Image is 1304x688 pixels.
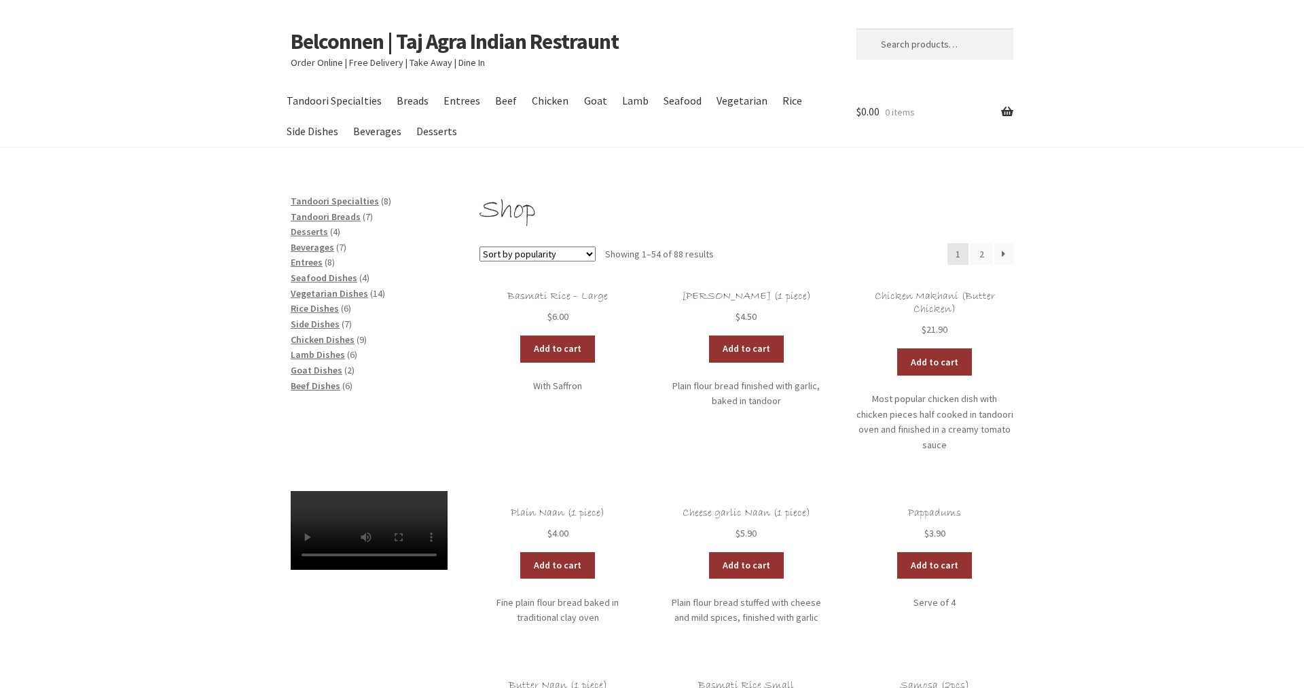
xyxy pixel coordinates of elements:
[390,86,435,116] a: Breads
[922,323,926,336] span: $
[291,272,357,284] a: Seafood Dishes
[971,243,992,265] a: Page 2
[365,211,370,223] span: 7
[547,527,552,539] span: $
[885,106,915,118] span: 0 items
[339,241,344,253] span: 7
[668,290,825,303] h2: [PERSON_NAME] (1 piece)
[668,507,825,520] h2: Cheese garlic Naan (1 piece)
[291,333,355,346] a: Chicken Dishes
[924,527,929,539] span: $
[736,527,757,539] bdi: 5.90
[479,247,596,261] select: Shop order
[615,86,655,116] a: Lamb
[479,507,636,520] h2: Plain Naan (1 piece)
[710,86,774,116] a: Vegetarian
[291,364,342,376] a: Goat Dishes
[994,243,1013,265] a: →
[479,595,636,626] p: Fine plain flour bread baked in traditional clay oven
[657,86,708,116] a: Seafood
[346,116,407,147] a: Beverages
[547,527,568,539] bdi: 4.00
[856,290,1013,338] a: Chicken Makhani (Butter Chicken) $21.90
[437,86,486,116] a: Entrees
[479,378,636,394] p: With Saffron
[924,527,945,539] bdi: 3.90
[668,290,825,325] a: [PERSON_NAME] (1 piece) $4.50
[668,595,825,626] p: Plain flour bread stuffed with cheese and mild spices, finished with garlic
[856,105,880,118] span: 0.00
[526,86,575,116] a: Chicken
[479,194,1013,228] h1: Shop
[347,364,352,376] span: 2
[291,241,334,253] a: Beverages
[947,243,969,265] span: Page 1
[373,287,382,300] span: 14
[359,333,364,346] span: 9
[856,595,1013,611] p: Serve of 4
[291,380,340,392] a: Beef Dishes
[291,287,368,300] a: Vegetarian Dishes
[856,105,861,118] span: $
[605,243,714,265] p: Showing 1–54 of 88 results
[291,86,825,147] nav: Primary Navigation
[410,116,463,147] a: Desserts
[291,28,619,55] a: Belconnen | Taj Agra Indian Restraunt
[856,29,1013,60] input: Search products…
[291,348,345,361] a: Lamb Dishes
[736,527,740,539] span: $
[547,310,568,323] bdi: 6.00
[291,211,361,223] a: Tandoori Breads
[577,86,613,116] a: Goat
[280,116,344,147] a: Side Dishes
[489,86,524,116] a: Beef
[547,310,552,323] span: $
[291,225,328,238] a: Desserts
[291,55,825,71] p: Order Online | Free Delivery | Take Away | Dine In
[345,380,350,392] span: 6
[897,348,972,376] a: Add to cart: “Chicken Makhani (Butter Chicken)”
[479,507,636,541] a: Plain Naan (1 piece) $4.00
[362,272,367,284] span: 4
[327,256,332,268] span: 8
[922,323,947,336] bdi: 21.90
[479,290,636,303] h2: Basmati Rice – Large
[520,552,595,579] a: Add to cart: “Plain Naan (1 piece)”
[291,256,323,268] a: Entrees
[856,391,1013,453] p: Most popular chicken dish with chicken pieces half cooked in tandoori oven and finished in a crea...
[384,195,388,207] span: 8
[291,302,339,314] a: Rice Dishes
[291,318,340,330] a: Side Dishes
[856,86,1013,139] a: $0.00 0 items
[776,86,809,116] a: Rice
[947,243,1013,265] nav: Product Pagination
[856,507,1013,541] a: Pappadums $3.90
[291,195,379,207] a: Tandoori Specialties
[668,378,825,409] p: Plain flour bread finished with garlic, baked in tandoor
[344,302,348,314] span: 6
[668,507,825,541] a: Cheese garlic Naan (1 piece) $5.90
[897,552,972,579] a: Add to cart: “Pappadums”
[709,336,784,363] a: Add to cart: “Garlic Naan (1 piece)”
[709,552,784,579] a: Add to cart: “Cheese garlic Naan (1 piece)”
[856,507,1013,520] h2: Pappadums
[736,310,757,323] bdi: 4.50
[520,336,595,363] a: Add to cart: “Basmati Rice - Large”
[479,290,636,325] a: Basmati Rice – Large $6.00
[333,225,338,238] span: 4
[856,290,1013,316] h2: Chicken Makhani (Butter Chicken)
[736,310,740,323] span: $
